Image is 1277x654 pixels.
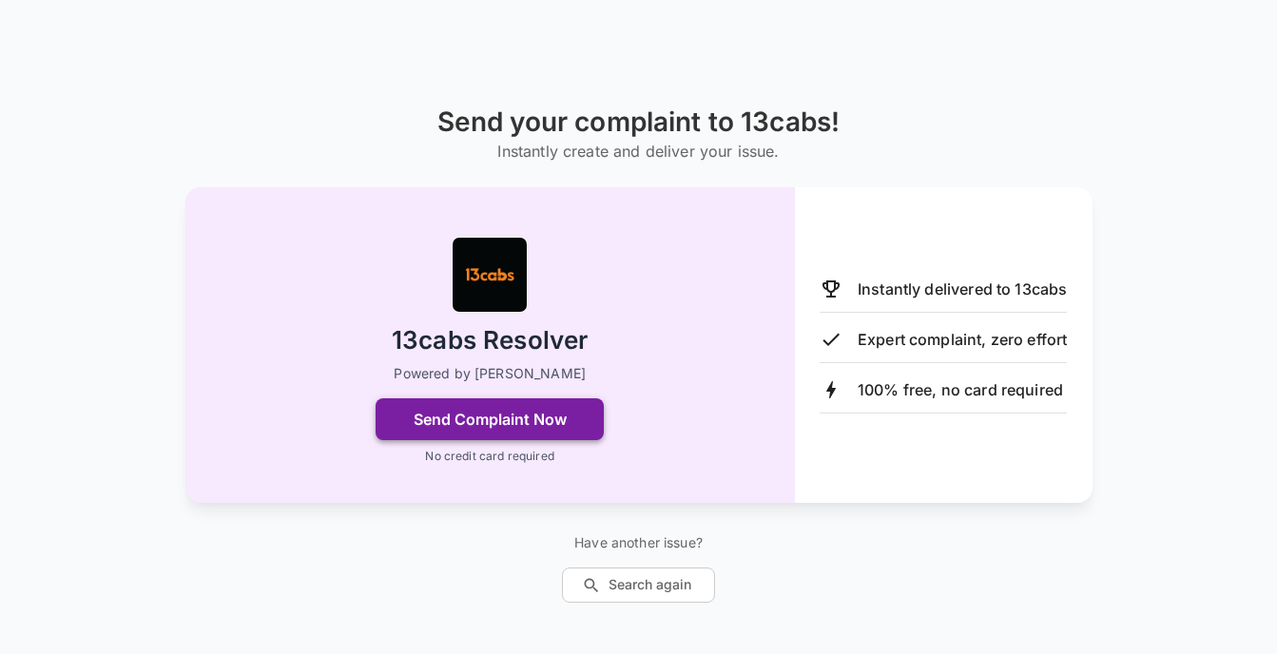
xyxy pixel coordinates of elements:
img: 13cabs [452,237,528,313]
h2: 13cabs Resolver [392,324,588,357]
h6: Instantly create and deliver your issue. [437,138,841,164]
p: 100% free, no card required [858,378,1063,401]
p: No credit card required [425,448,553,465]
p: Instantly delivered to 13cabs [858,278,1067,300]
p: Powered by [PERSON_NAME] [394,364,586,383]
p: Expert complaint, zero effort [858,328,1067,351]
h1: Send your complaint to 13cabs! [437,106,841,138]
button: Send Complaint Now [376,398,604,440]
p: Have another issue? [562,533,715,552]
button: Search again [562,567,715,603]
